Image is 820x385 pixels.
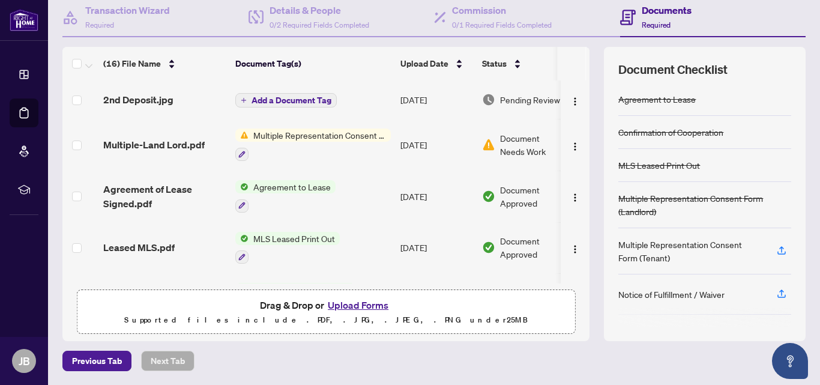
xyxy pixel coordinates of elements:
[570,97,580,106] img: Logo
[500,183,574,210] span: Document Approved
[396,222,477,274] td: [DATE]
[103,92,173,107] span: 2nd Deposit.jpg
[260,297,392,313] span: Drag & Drop or
[235,283,355,315] button: Status IconRight at Home Schedule B
[85,20,114,29] span: Required
[249,283,355,296] span: Right at Home Schedule B
[241,97,247,103] span: plus
[103,57,161,70] span: (16) File Name
[452,20,552,29] span: 0/1 Required Fields Completed
[270,20,369,29] span: 0/2 Required Fields Completed
[772,343,808,379] button: Open asap
[396,119,477,171] td: [DATE]
[235,129,391,161] button: Status IconMultiple Representation Consent Form (Landlord)
[500,234,574,261] span: Document Approved
[98,47,231,80] th: (16) File Name
[482,241,495,254] img: Document Status
[565,238,585,257] button: Logo
[642,3,692,17] h4: Documents
[618,92,696,106] div: Agreement to Lease
[270,3,369,17] h4: Details & People
[235,93,337,108] button: Add a Document Tag
[235,283,249,296] img: Status Icon
[249,180,336,193] span: Agreement to Lease
[482,57,507,70] span: Status
[235,180,336,213] button: Status IconAgreement to Lease
[103,182,226,211] span: Agreement of Lease Signed.pdf
[570,244,580,254] img: Logo
[477,47,579,80] th: Status
[103,240,175,255] span: Leased MLS.pdf
[77,290,574,335] span: Drag & Drop orUpload FormsSupported files include .PDF, .JPG, .JPEG, .PNG under25MB
[452,3,552,17] h4: Commission
[231,47,396,80] th: Document Tag(s)
[570,193,580,202] img: Logo
[500,132,562,158] span: Document Needs Work
[235,92,337,108] button: Add a Document Tag
[500,93,560,106] span: Pending Review
[141,351,194,371] button: Next Tab
[252,96,331,105] span: Add a Document Tag
[249,232,340,245] span: MLS Leased Print Out
[85,3,170,17] h4: Transaction Wizard
[618,288,725,301] div: Notice of Fulfillment / Waiver
[618,159,700,172] div: MLS Leased Print Out
[235,129,249,142] img: Status Icon
[396,80,477,119] td: [DATE]
[396,47,477,80] th: Upload Date
[249,129,391,142] span: Multiple Representation Consent Form (Landlord)
[396,171,477,222] td: [DATE]
[103,138,205,152] span: Multiple-Land Lord.pdf
[565,135,585,154] button: Logo
[235,232,340,264] button: Status IconMLS Leased Print Out
[85,313,567,327] p: Supported files include .PDF, .JPG, .JPEG, .PNG under 25 MB
[400,57,448,70] span: Upload Date
[482,138,495,151] img: Document Status
[482,190,495,203] img: Document Status
[72,351,122,371] span: Previous Tab
[618,126,723,139] div: Confirmation of Cooperation
[396,273,477,325] td: [DATE]
[324,297,392,313] button: Upload Forms
[10,9,38,31] img: logo
[235,232,249,245] img: Status Icon
[618,192,791,218] div: Multiple Representation Consent Form (Landlord)
[618,61,728,78] span: Document Checklist
[565,90,585,109] button: Logo
[642,20,671,29] span: Required
[570,142,580,151] img: Logo
[235,180,249,193] img: Status Icon
[565,187,585,206] button: Logo
[618,238,762,264] div: Multiple Representation Consent Form (Tenant)
[62,351,131,371] button: Previous Tab
[482,93,495,106] img: Document Status
[19,353,30,369] span: JB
